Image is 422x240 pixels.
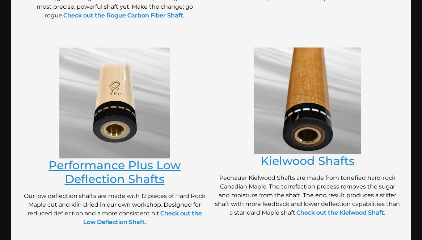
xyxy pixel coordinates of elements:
a: Performance Plus Low Deflection Shafts [48,158,181,186]
p: Our low deflection shafts are made with 12 pieces of Hard Rock Maple cut and kiln dried in our ow... [22,192,207,227]
a: Kielwood Shafts [261,154,355,168]
a: Check out the Kielwood Shaft. [296,209,385,216]
a: Check out the Rogue Carbon Fiber Shaft. [63,12,185,19]
p: Pechauer Kielwood Shafts are made from torrefied hard-rock Canadian Maple. The torrefaction proce... [215,174,400,217]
